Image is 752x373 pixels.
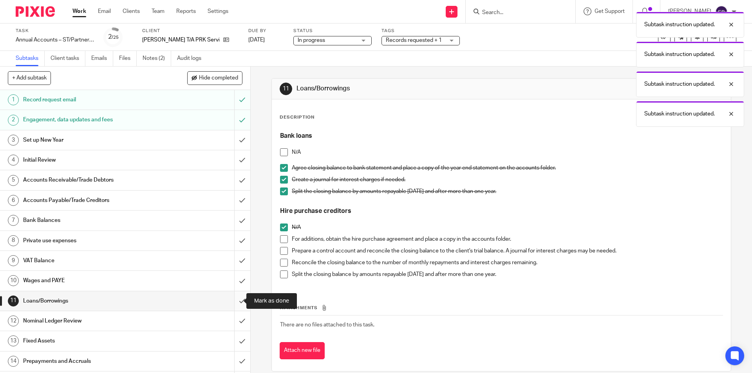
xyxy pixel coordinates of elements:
span: Hide completed [199,75,238,81]
strong: Hire purchase creditors [280,208,351,214]
div: 3 [8,135,19,146]
a: Work [72,7,86,15]
label: Due by [248,28,284,34]
p: Subtask instruction updated. [644,110,715,118]
button: Hide completed [187,71,242,85]
h1: Loans/Borrowings [23,295,159,307]
p: Agree closing balance to bank statement and place a copy of the year end statement on the account... [292,164,722,172]
a: Subtasks [16,51,45,66]
p: Reconcile the closing balance to the number of monthly repayments and interest charges remaining. [292,259,722,267]
label: Status [293,28,372,34]
p: Subtask instruction updated. [644,50,715,58]
strong: Bank loans [280,133,312,139]
img: Pixie [16,6,55,17]
div: 11 [280,83,292,95]
h1: Private use expenses [23,235,159,247]
span: There are no files attached to this task. [280,322,374,328]
div: 5 [8,175,19,186]
h1: Initial Review [23,154,159,166]
a: Emails [91,51,113,66]
p: N/A [292,148,722,156]
button: Attach new file [280,342,325,360]
button: + Add subtask [8,71,51,85]
div: 9 [8,255,19,266]
a: Reports [176,7,196,15]
p: [PERSON_NAME] T/A PRK Services [142,36,219,44]
h1: Accounts Payable/Trade Creditors [23,195,159,206]
h1: Wages and PAYE [23,275,159,287]
a: Team [152,7,164,15]
p: Subtask instruction updated. [644,21,715,29]
label: Task [16,28,94,34]
a: Clients [123,7,140,15]
div: 7 [8,215,19,226]
h1: Prepayments and Accruals [23,355,159,367]
a: Audit logs [177,51,207,66]
div: 12 [8,315,19,326]
h1: Nominal Ledger Review [23,315,159,327]
h1: Set up New Year [23,134,159,146]
a: Email [98,7,111,15]
h1: Loans/Borrowings [296,85,518,93]
h1: Bank Balances [23,214,159,226]
a: Notes (2) [143,51,171,66]
div: 1 [8,94,19,105]
a: Settings [208,7,228,15]
div: 8 [8,235,19,246]
p: Split the closing balance by amounts repayable [DATE] and after more than one year. [292,187,722,195]
p: For additions, obtain the hire purchase agreement and place a copy in the accounts folder. [292,235,722,243]
label: Client [142,28,239,34]
small: /25 [112,35,119,40]
a: Files [119,51,137,66]
p: Subtask instruction updated. [644,80,715,88]
p: N/A [292,223,722,231]
h1: VAT Balance [23,255,159,267]
img: svg%3E [715,5,728,18]
span: [DATE] [248,37,265,43]
h1: Accounts Receivable/Trade Debtors [23,174,159,186]
div: 2 [108,32,119,41]
div: 10 [8,275,19,286]
h1: Engagement, data updates and fees [23,114,159,126]
h1: Record request email [23,94,159,106]
span: Attachments [280,306,318,310]
div: 4 [8,155,19,166]
div: Annual Accounts – ST/Partnership - Software [16,36,94,44]
p: Description [280,114,315,121]
span: In progress [298,38,325,43]
div: 13 [8,335,19,346]
p: Prepare a control account and reconcile the closing balance to the client's trial balance. A jour... [292,247,722,255]
div: 14 [8,356,19,367]
a: Client tasks [51,51,85,66]
div: 2 [8,115,19,126]
p: Create a journal for interest charges if needed. [292,176,722,184]
div: 11 [8,296,19,306]
div: 6 [8,195,19,206]
h1: Fixed Assets [23,335,159,347]
p: Split the closing balance by amounts repayable [DATE] and after more than one year. [292,270,722,278]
